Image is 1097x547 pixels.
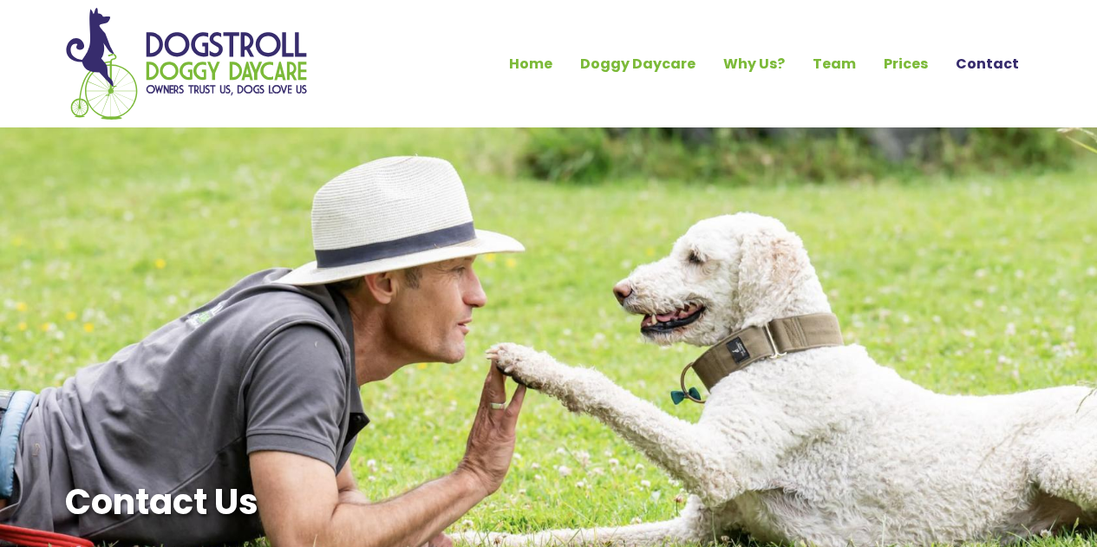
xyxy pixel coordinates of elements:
[65,7,308,120] img: Home
[566,49,709,79] a: Doggy Daycare
[870,49,942,79] a: Prices
[65,481,621,523] h1: Contact Us
[495,49,566,79] a: Home
[709,49,799,79] a: Why Us?
[799,49,870,79] a: Team
[942,49,1033,79] a: Contact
